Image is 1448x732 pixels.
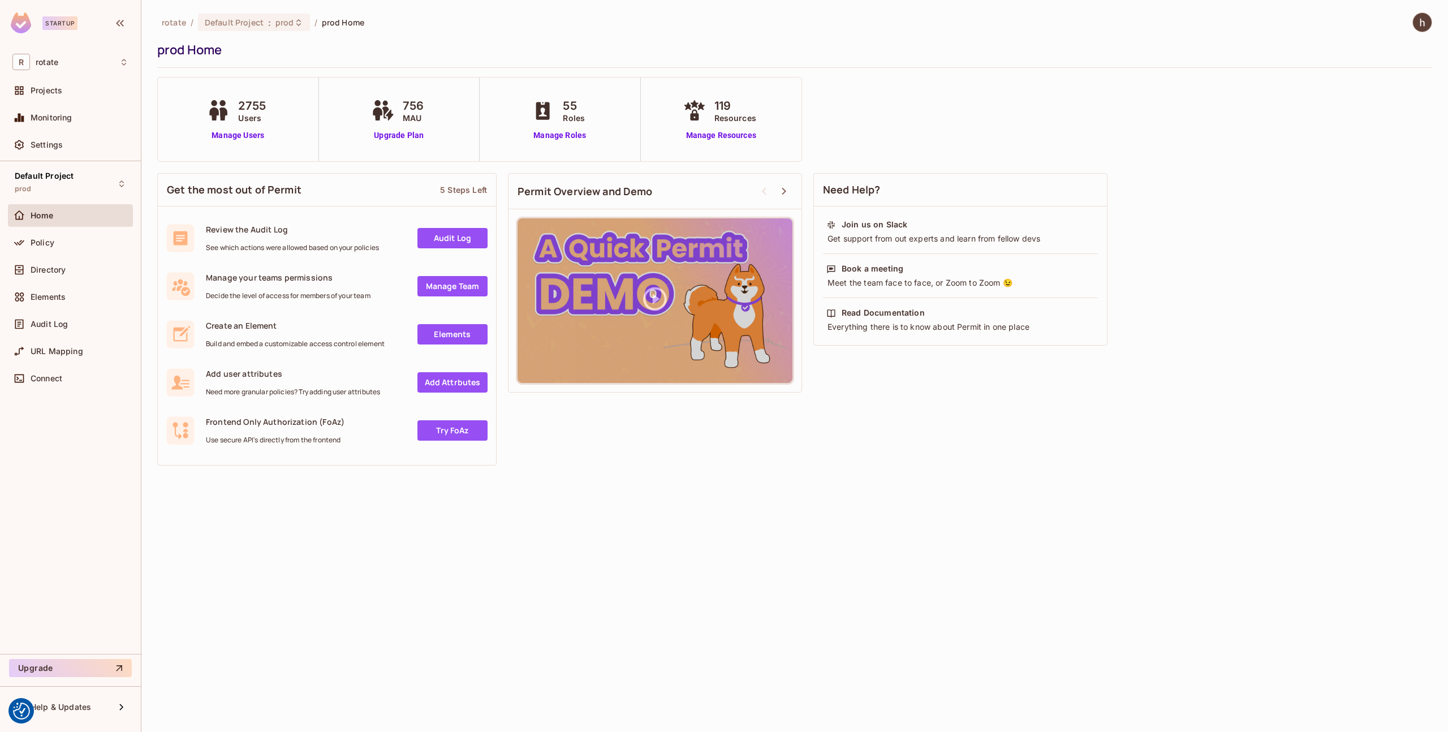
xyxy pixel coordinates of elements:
[842,263,903,274] div: Book a meeting
[417,324,488,345] a: Elements
[162,17,186,28] span: the active workspace
[31,374,62,383] span: Connect
[206,320,385,331] span: Create an Element
[31,113,72,122] span: Monitoring
[31,320,68,329] span: Audit Log
[157,41,1427,58] div: prod Home
[529,130,591,141] a: Manage Roles
[275,17,294,28] span: prod
[823,183,881,197] span: Need Help?
[563,112,585,124] span: Roles
[206,387,380,397] span: Need more granular policies? Try adding user attributes
[238,112,266,124] span: Users
[31,238,54,247] span: Policy
[826,277,1094,289] div: Meet the team face to face, or Zoom to Zoom 😉
[238,97,266,114] span: 2755
[563,97,585,114] span: 55
[204,130,271,141] a: Manage Users
[31,211,54,220] span: Home
[826,233,1094,244] div: Get support from out experts and learn from fellow devs
[31,347,83,356] span: URL Mapping
[31,703,91,712] span: Help & Updates
[206,436,344,445] span: Use secure API's directly from the frontend
[31,140,63,149] span: Settings
[191,17,193,28] li: /
[13,703,30,720] img: Revisit consent button
[42,16,77,30] div: Startup
[842,219,907,230] div: Join us on Slack
[680,130,762,141] a: Manage Resources
[417,420,488,441] a: Try FoAz
[31,86,62,95] span: Projects
[403,112,424,124] span: MAU
[417,276,488,296] a: Manage Team
[518,184,653,199] span: Permit Overview and Demo
[206,224,379,235] span: Review the Audit Log
[314,17,317,28] li: /
[11,12,31,33] img: SReyMgAAAABJRU5ErkJggg==
[9,659,132,677] button: Upgrade
[12,54,30,70] span: R
[842,307,925,318] div: Read Documentation
[714,112,756,124] span: Resources
[403,97,424,114] span: 756
[15,184,32,193] span: prod
[206,339,385,348] span: Build and embed a customizable access control element
[31,292,66,302] span: Elements
[268,18,271,27] span: :
[206,272,370,283] span: Manage your teams permissions
[714,97,756,114] span: 119
[167,183,301,197] span: Get the most out of Permit
[440,184,487,195] div: 5 Steps Left
[15,171,74,180] span: Default Project
[417,372,488,393] a: Add Attrbutes
[206,243,379,252] span: See which actions were allowed based on your policies
[36,58,58,67] span: Workspace: rotate
[13,703,30,720] button: Consent Preferences
[417,228,488,248] a: Audit Log
[206,416,344,427] span: Frontend Only Authorization (FoAz)
[322,17,364,28] span: prod Home
[206,291,370,300] span: Decide the level of access for members of your team
[826,321,1094,333] div: Everything there is to know about Permit in one place
[31,265,66,274] span: Directory
[1413,13,1432,32] img: hans
[369,130,429,141] a: Upgrade Plan
[205,17,264,28] span: Default Project
[206,368,380,379] span: Add user attributes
